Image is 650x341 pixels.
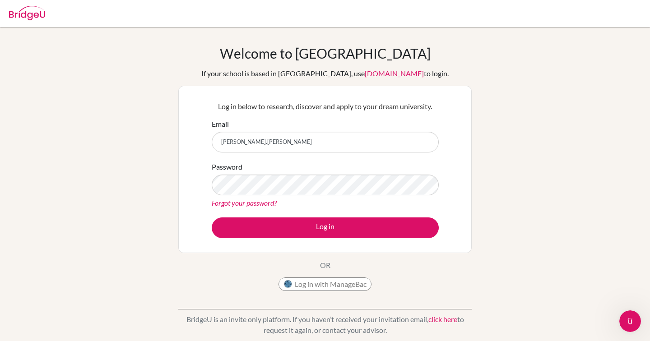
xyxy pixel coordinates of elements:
[220,45,431,61] h1: Welcome to [GEOGRAPHIC_DATA]
[178,314,472,336] p: BridgeU is an invite only platform. If you haven’t received your invitation email, to request it ...
[279,277,371,291] button: Log in with ManageBac
[212,119,229,129] label: Email
[320,260,330,271] p: OR
[9,6,45,20] img: Bridge-U
[212,161,242,172] label: Password
[212,101,439,112] p: Log in below to research, discover and apply to your dream university.
[212,198,277,207] a: Forgot your password?
[201,68,449,79] div: If your school is based in [GEOGRAPHIC_DATA], use to login.
[212,217,439,238] button: Log in
[365,69,424,78] a: [DOMAIN_NAME]
[428,315,457,323] a: click here
[619,310,641,332] iframe: Intercom live chat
